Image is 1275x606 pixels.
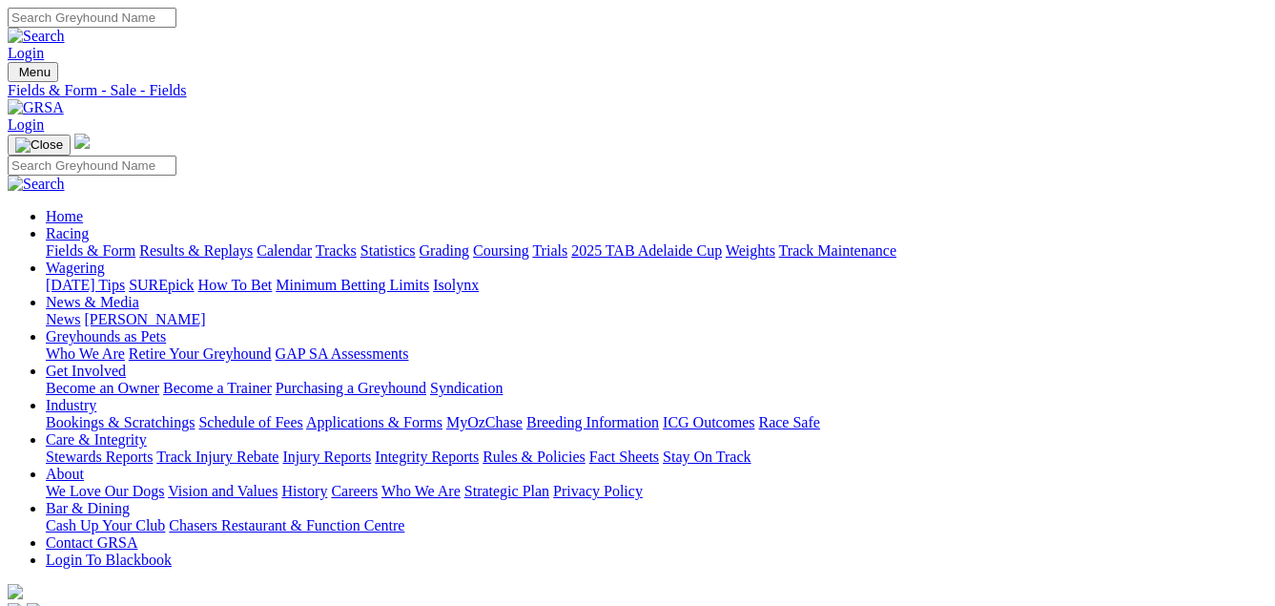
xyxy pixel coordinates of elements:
[8,8,176,28] input: Search
[46,380,159,396] a: Become an Owner
[306,414,442,430] a: Applications & Forms
[169,517,404,533] a: Chasers Restaurant & Function Centre
[8,135,71,156] button: Toggle navigation
[46,242,1267,260] div: Racing
[526,414,659,430] a: Breeding Information
[8,45,44,61] a: Login
[46,517,1267,534] div: Bar & Dining
[779,242,896,259] a: Track Maintenance
[46,294,139,310] a: News & Media
[46,277,1267,294] div: Wagering
[446,414,523,430] a: MyOzChase
[46,345,125,362] a: Who We Are
[46,414,195,430] a: Bookings & Scratchings
[726,242,775,259] a: Weights
[430,380,503,396] a: Syndication
[433,277,479,293] a: Isolynx
[553,483,643,499] a: Privacy Policy
[8,82,1267,99] a: Fields & Form - Sale - Fields
[473,242,529,259] a: Coursing
[464,483,549,499] a: Strategic Plan
[281,483,327,499] a: History
[156,449,278,465] a: Track Injury Rebate
[198,277,273,293] a: How To Bet
[46,517,165,533] a: Cash Up Your Club
[163,380,272,396] a: Become a Trainer
[46,242,135,259] a: Fields & Form
[46,466,84,482] a: About
[571,242,722,259] a: 2025 TAB Adelaide Cup
[46,414,1267,431] div: Industry
[46,500,130,516] a: Bar & Dining
[381,483,461,499] a: Who We Are
[360,242,416,259] a: Statistics
[663,414,754,430] a: ICG Outcomes
[331,483,378,499] a: Careers
[46,311,80,327] a: News
[8,156,176,176] input: Search
[276,277,429,293] a: Minimum Betting Limits
[46,449,153,465] a: Stewards Reports
[198,414,302,430] a: Schedule of Fees
[46,345,1267,363] div: Greyhounds as Pets
[139,242,253,259] a: Results & Replays
[129,345,272,362] a: Retire Your Greyhound
[663,449,751,465] a: Stay On Track
[8,62,58,82] button: Toggle navigation
[8,176,65,193] img: Search
[46,431,147,448] a: Care & Integrity
[84,311,205,327] a: [PERSON_NAME]
[276,345,409,362] a: GAP SA Assessments
[46,311,1267,328] div: News & Media
[46,328,166,345] a: Greyhounds as Pets
[46,277,125,293] a: [DATE] Tips
[46,552,172,568] a: Login To Blackbook
[532,242,567,259] a: Trials
[129,277,194,293] a: SUREpick
[46,380,1267,397] div: Get Involved
[15,137,63,153] img: Close
[74,134,90,149] img: logo-grsa-white.png
[19,65,51,79] span: Menu
[375,449,479,465] a: Integrity Reports
[8,99,64,116] img: GRSA
[257,242,312,259] a: Calendar
[46,534,137,551] a: Contact GRSA
[8,116,44,133] a: Login
[46,363,126,379] a: Get Involved
[46,449,1267,466] div: Care & Integrity
[589,449,659,465] a: Fact Sheets
[46,208,83,224] a: Home
[8,28,65,45] img: Search
[483,449,586,465] a: Rules & Policies
[420,242,469,259] a: Grading
[168,483,278,499] a: Vision and Values
[46,397,96,413] a: Industry
[282,449,371,465] a: Injury Reports
[46,483,1267,500] div: About
[8,584,23,599] img: logo-grsa-white.png
[46,483,164,499] a: We Love Our Dogs
[316,242,357,259] a: Tracks
[46,260,105,276] a: Wagering
[758,414,819,430] a: Race Safe
[276,380,426,396] a: Purchasing a Greyhound
[46,225,89,241] a: Racing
